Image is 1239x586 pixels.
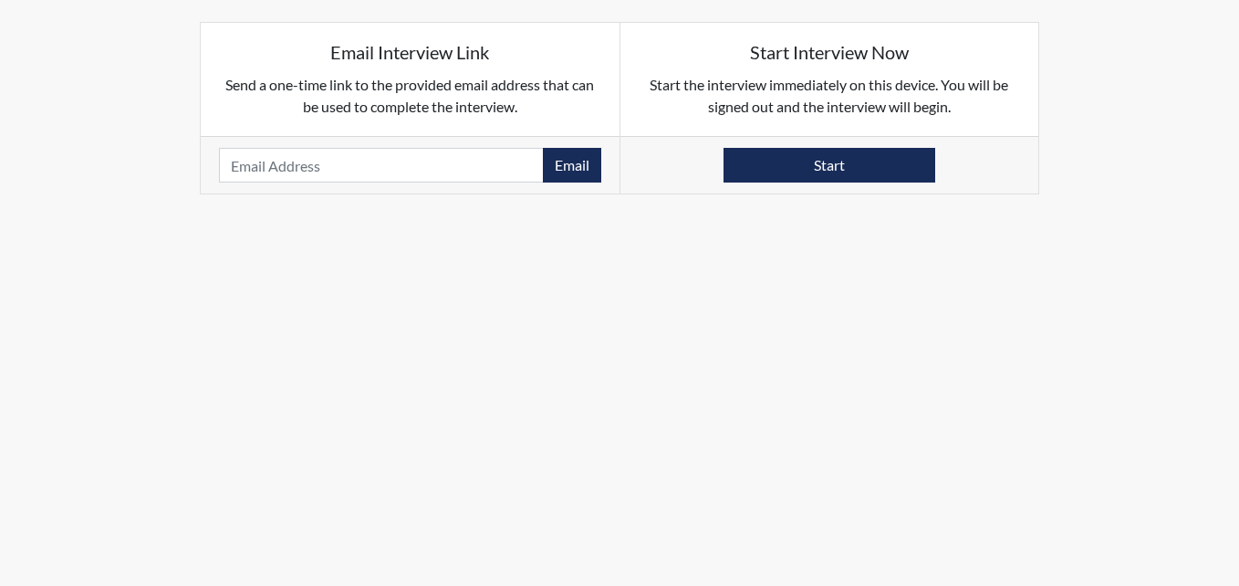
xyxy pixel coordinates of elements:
[724,148,935,183] button: Start
[219,148,544,183] input: Email Address
[219,74,601,118] p: Send a one-time link to the provided email address that can be used to complete the interview.
[639,74,1021,118] p: Start the interview immediately on this device. You will be signed out and the interview will begin.
[639,41,1021,63] h5: Start Interview Now
[219,41,601,63] h5: Email Interview Link
[543,148,601,183] button: Email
